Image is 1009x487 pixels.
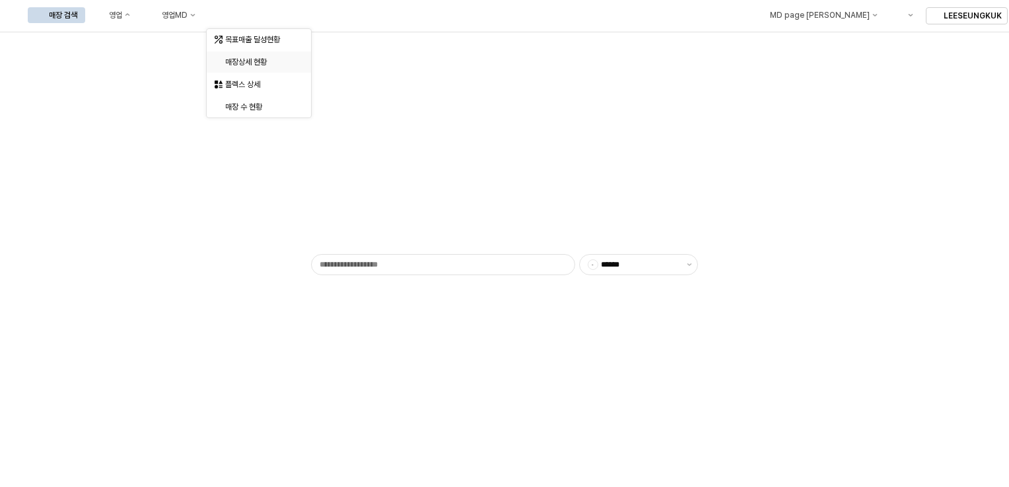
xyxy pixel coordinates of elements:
div: 목표매출 달성현황 [225,34,295,45]
div: 영업 [109,11,122,20]
button: 제안 사항 표시 [681,255,697,275]
div: 매장 수 현황 [225,102,295,112]
span: - [588,260,598,269]
button: LEESEUNGKUK [926,7,1008,24]
button: 영업MD [141,7,203,23]
div: MD page 이동 [748,7,885,23]
div: 매장상세 현황 [225,57,295,67]
button: MD page [PERSON_NAME] [748,7,885,23]
div: 매장 검색 [49,11,77,20]
div: Menu item 6 [887,7,921,23]
div: MD page [PERSON_NAME] [769,11,869,20]
button: 매장 검색 [28,7,85,23]
div: 영업MD [162,11,188,20]
div: 플렉스 상세 [225,79,295,90]
div: Select an option [207,28,311,118]
p: LEESEUNGKUK [944,11,1002,21]
button: 영업 [88,7,138,23]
